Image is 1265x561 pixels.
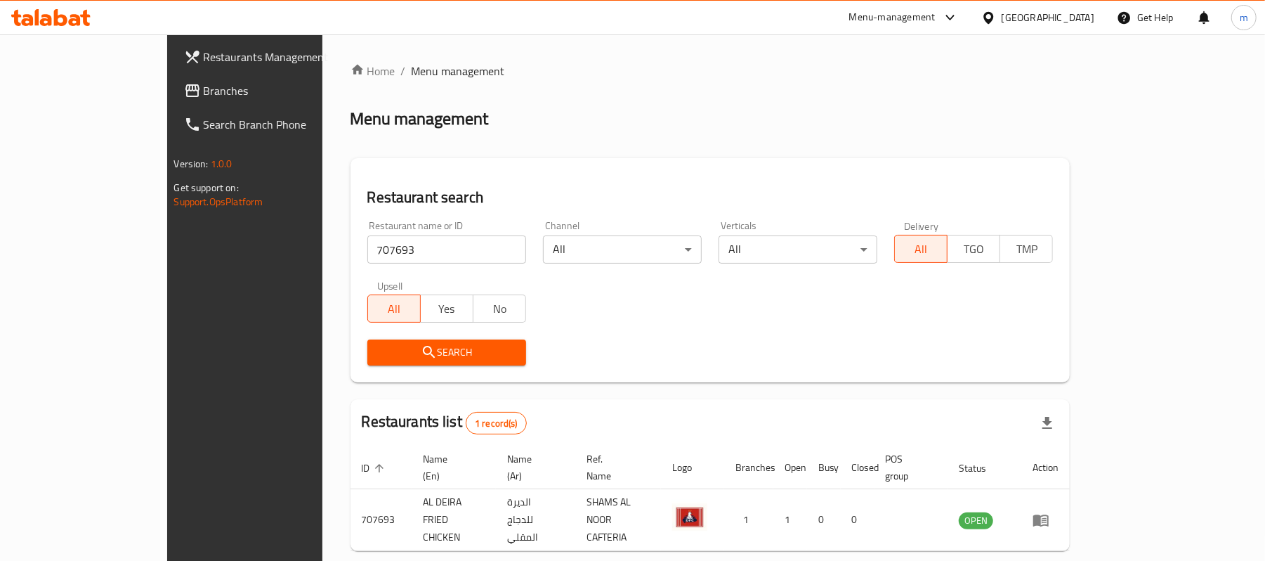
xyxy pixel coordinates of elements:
[807,489,841,551] td: 0
[174,179,239,197] span: Get support on:
[575,489,661,551] td: SHAMS AL NOOR CAFTERIA
[426,299,468,319] span: Yes
[904,221,939,231] label: Delivery
[350,108,489,130] h2: Menu management
[466,412,527,434] div: Total records count
[401,63,406,79] li: /
[959,512,993,529] span: OPEN
[1021,446,1070,489] th: Action
[424,451,479,484] span: Name (En)
[367,340,526,366] button: Search
[672,500,707,535] img: AL DEIRA FRIED CHICKEN
[379,344,515,361] span: Search
[719,236,877,264] div: All
[724,446,773,489] th: Branches
[420,295,473,323] button: Yes
[886,451,931,484] span: POS group
[1006,239,1047,259] span: TMP
[661,446,724,489] th: Logo
[173,108,379,141] a: Search Branch Phone
[204,49,367,65] span: Restaurants Management
[204,116,367,133] span: Search Branch Phone
[350,489,412,551] td: 707693
[479,299,520,319] span: No
[204,82,367,99] span: Branches
[466,417,526,430] span: 1 record(s)
[367,236,526,264] input: Search for restaurant name or ID..
[841,489,874,551] td: 0
[807,446,841,489] th: Busy
[849,9,936,26] div: Menu-management
[999,235,1053,263] button: TMP
[841,446,874,489] th: Closed
[367,187,1054,208] h2: Restaurant search
[367,295,421,323] button: All
[947,235,1000,263] button: TGO
[773,446,807,489] th: Open
[496,489,575,551] td: الديرة للدجاج المقلي
[362,460,388,477] span: ID
[211,155,232,173] span: 1.0.0
[350,446,1070,551] table: enhanced table
[953,239,995,259] span: TGO
[543,236,702,264] div: All
[1240,10,1248,25] span: m
[1033,512,1058,529] div: Menu
[724,489,773,551] td: 1
[894,235,948,263] button: All
[173,74,379,108] a: Branches
[959,460,1004,477] span: Status
[586,451,644,484] span: Ref. Name
[377,280,403,290] label: Upsell
[1030,406,1064,440] div: Export file
[174,193,263,211] a: Support.OpsPlatform
[773,489,807,551] td: 1
[473,295,526,323] button: No
[374,299,415,319] span: All
[174,155,209,173] span: Version:
[1002,10,1094,25] div: [GEOGRAPHIC_DATA]
[412,489,496,551] td: AL DEIRA FRIED CHICKEN
[412,63,505,79] span: Menu management
[507,451,558,484] span: Name (Ar)
[959,512,993,529] div: OPEN
[173,40,379,74] a: Restaurants Management
[362,411,527,434] h2: Restaurants list
[350,63,1070,79] nav: breadcrumb
[900,239,942,259] span: All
